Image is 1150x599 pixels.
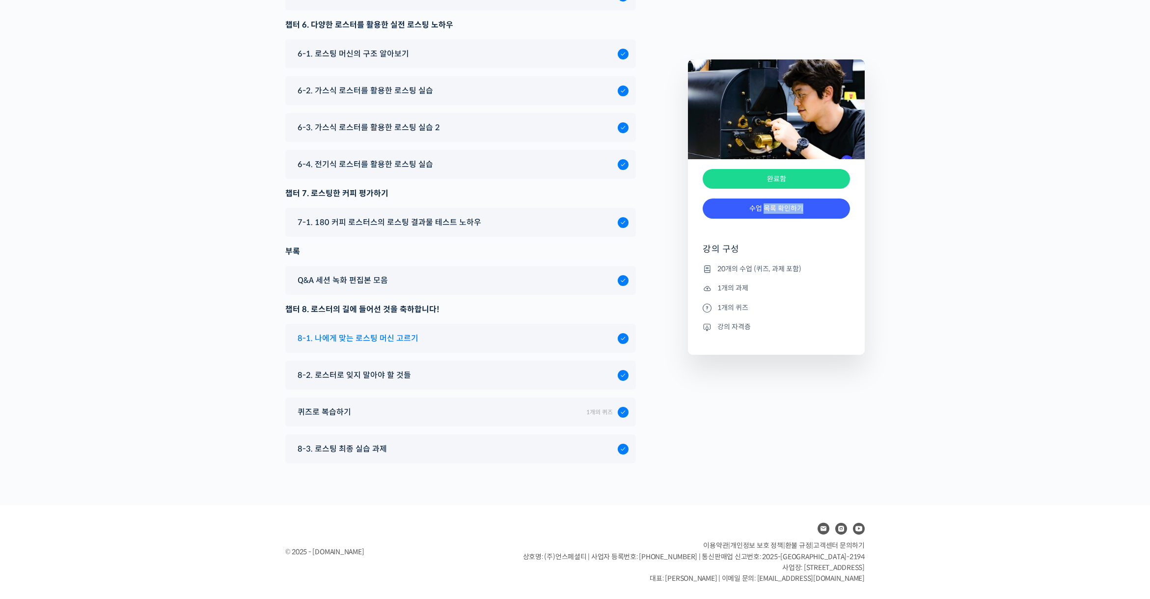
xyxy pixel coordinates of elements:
[703,199,850,219] a: 수업 목록 확인하기
[298,369,411,382] span: 8-2. 로스터로 잊지 말아야 할 것들
[298,405,351,419] span: 퀴즈로 복습하기
[298,332,418,345] span: 8-1. 나에게 맞는 로스팅 머신 고르기
[293,121,629,134] a: 6-3. 가스식 로스터를 활용한 로스팅 실습 2
[285,545,498,559] div: © 2025 - [DOMAIN_NAME]
[293,158,629,171] a: 6-4. 전기식 로스터를 활용한 로스팅 실습
[127,312,189,336] a: 설정
[293,84,629,97] a: 6-2. 가스식 로스터를 활용한 로스팅 실습
[293,369,629,382] a: 8-2. 로스터로 잊지 말아야 할 것들
[703,243,850,263] h4: 강의 구성
[3,312,65,336] a: 홈
[298,158,433,171] span: 6-4. 전기식 로스터를 활용한 로스팅 실습
[298,274,388,287] span: Q&A 세션 녹화 편집본 모음
[730,541,783,550] a: 개인정보 보호 정책
[298,84,433,97] span: 6-2. 가스식 로스터를 활용한 로스팅 실습
[703,263,850,275] li: 20개의 수업 (퀴즈, 과제 포함)
[298,216,481,229] span: 7-1. 180 커피 로스터스의 로스팅 결과물 테스트 노하우
[703,283,850,294] li: 1개의 과제
[703,541,728,550] a: 이용약관
[152,326,164,334] span: 설정
[523,540,865,584] p: | | | 상호명: (주)언스페셜티 | 사업자 등록번호: [PHONE_NUMBER] | 통신판매업 신고번호: 2025-[GEOGRAPHIC_DATA]-2194 사업장: [ST...
[703,169,850,189] div: 완료함
[813,541,865,550] span: 고객센터 문의하기
[785,541,812,550] a: 환불 규정
[293,405,629,419] a: 퀴즈로 복습하기 1개의 퀴즈
[298,47,409,60] span: 6-1. 로스팅 머신의 구조 알아보기
[293,274,629,287] a: Q&A 세션 녹화 편집본 모음
[703,302,850,314] li: 1개의 퀴즈
[298,442,387,456] span: 8-3. 로스팅 최종 실습 과제
[65,312,127,336] a: 대화
[90,327,102,335] span: 대화
[293,216,629,229] a: 7-1. 180 커피 로스터스의 로스팅 결과물 테스트 노하우
[285,245,636,258] div: 부록
[703,321,850,333] li: 강의 자격증
[285,187,636,200] div: 챕터 7. 로스팅한 커피 평가하기
[586,408,613,416] span: 1개의 퀴즈
[285,303,636,316] div: 챕터 8. 로스터의 길에 들어선 것을 축하합니다!
[293,332,629,345] a: 8-1. 나에게 맞는 로스팅 머신 고르기
[293,47,629,60] a: 6-1. 로스팅 머신의 구조 알아보기
[298,121,440,134] span: 6-3. 가스식 로스터를 활용한 로스팅 실습 2
[31,326,37,334] span: 홈
[293,442,629,456] a: 8-3. 로스팅 최종 실습 과제
[285,18,636,31] div: 챕터 6. 다양한 로스터를 활용한 실전 로스팅 노하우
